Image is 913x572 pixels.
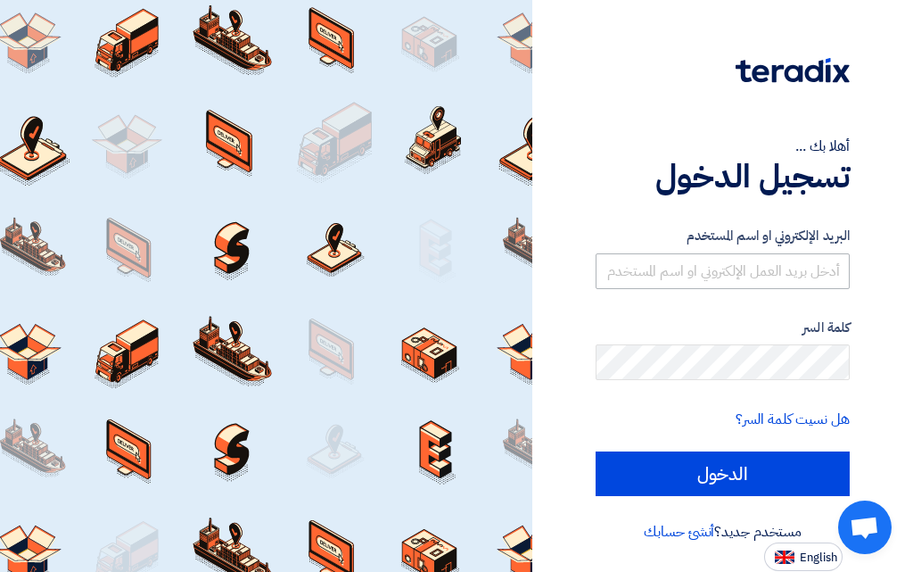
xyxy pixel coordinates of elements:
[596,226,850,246] label: البريد الإلكتروني او اسم المستخدم
[736,58,850,83] img: Teradix logo
[596,136,850,157] div: أهلا بك ...
[775,551,794,564] img: en-US.png
[800,551,837,564] span: English
[596,452,850,496] input: الدخول
[596,157,850,196] h1: تسجيل الدخول
[596,253,850,289] input: أدخل بريد العمل الإلكتروني او اسم المستخدم الخاص بك ...
[596,318,850,338] label: كلمة السر
[764,543,843,571] button: English
[838,501,892,554] a: Open chat
[736,409,850,430] a: هل نسيت كلمة السر؟
[596,521,850,543] div: مستخدم جديد؟
[644,521,714,543] a: أنشئ حسابك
